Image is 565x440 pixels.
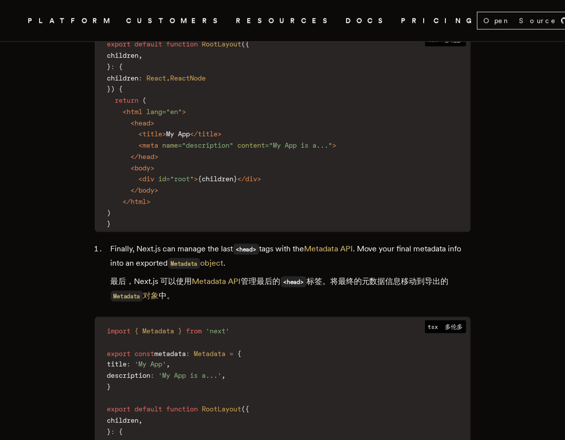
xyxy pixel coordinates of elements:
[107,327,131,335] span: import
[167,360,171,368] span: ,
[483,16,557,26] span: Open Source
[178,327,182,335] span: }
[167,108,171,116] span: "
[155,153,159,160] span: >
[108,242,471,307] li: Finally, Next.js can manage the last tags with the . Move your final metadata info into an export...
[186,141,230,149] span: description
[178,108,182,116] span: "
[230,141,234,149] span: "
[107,220,111,228] span: }
[258,175,261,183] span: >
[135,405,163,413] span: default
[174,175,190,183] span: root
[111,85,115,93] span: )
[28,15,114,27] button: PLATFORM
[445,323,463,330] font: 多伦多
[107,405,131,413] span: export
[206,327,230,335] span: 'next'
[119,428,123,436] span: {
[202,175,234,183] span: children
[171,175,174,183] span: "
[131,198,147,205] span: html
[198,130,218,138] span: title
[107,417,139,425] span: children
[107,209,111,217] span: )
[236,15,334,27] button: RESOURCES
[115,96,139,104] span: return
[168,258,224,268] a: Metadataobject
[182,108,186,116] span: >
[143,141,159,149] span: meta
[139,130,143,138] span: <
[126,15,224,27] a: CUSTOMERS
[131,153,139,160] span: </
[147,198,151,205] span: >
[167,74,171,82] span: .
[242,405,246,413] span: (
[242,40,246,48] span: (
[155,350,186,358] span: metadata
[111,291,143,302] code: Metadata
[139,74,143,82] span: :
[233,244,259,255] code: <head>
[119,85,123,93] span: {
[123,108,127,116] span: <
[202,40,242,48] span: RootLayout
[167,130,190,138] span: My App
[167,405,198,413] span: function
[131,186,139,194] span: </
[190,130,198,138] span: </
[135,360,167,368] span: 'My App'
[329,141,333,149] span: "
[107,360,127,368] span: title
[107,63,111,71] span: }
[281,277,306,287] code: <head>
[151,372,155,380] span: :
[171,74,206,82] span: ReactNode
[151,164,155,172] span: >
[159,372,222,380] span: 'My App is a...'
[304,244,353,253] a: Metadata API
[151,119,155,127] span: >
[107,372,151,380] span: description
[131,119,135,127] span: <
[135,119,151,127] span: head
[127,108,143,116] span: html
[333,141,337,149] span: >
[238,350,242,358] span: {
[182,141,186,149] span: "
[123,198,131,205] span: </
[139,186,155,194] span: body
[139,175,143,183] span: <
[143,130,163,138] span: title
[198,175,202,183] span: {
[246,40,250,48] span: {
[194,175,198,183] span: >
[163,130,167,138] span: >
[265,141,269,149] span: =
[167,40,198,48] span: function
[234,175,238,183] span: }
[135,350,155,358] span: const
[107,350,131,358] span: export
[186,327,202,335] span: from
[194,350,226,358] span: Metadata
[178,141,182,149] span: =
[192,277,241,286] a: Metadata API
[107,85,111,93] span: }
[190,175,194,183] span: "
[147,108,163,116] span: lang
[111,63,115,71] span: :
[273,141,329,149] span: My App is a...
[238,141,265,149] span: content
[143,327,174,335] span: Metadata
[168,258,201,269] code: Metadata
[222,372,226,380] span: ,
[135,40,163,48] span: default
[135,327,139,335] span: {
[107,428,111,436] span: }
[111,291,159,300] a: Metadata对象
[143,175,155,183] span: div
